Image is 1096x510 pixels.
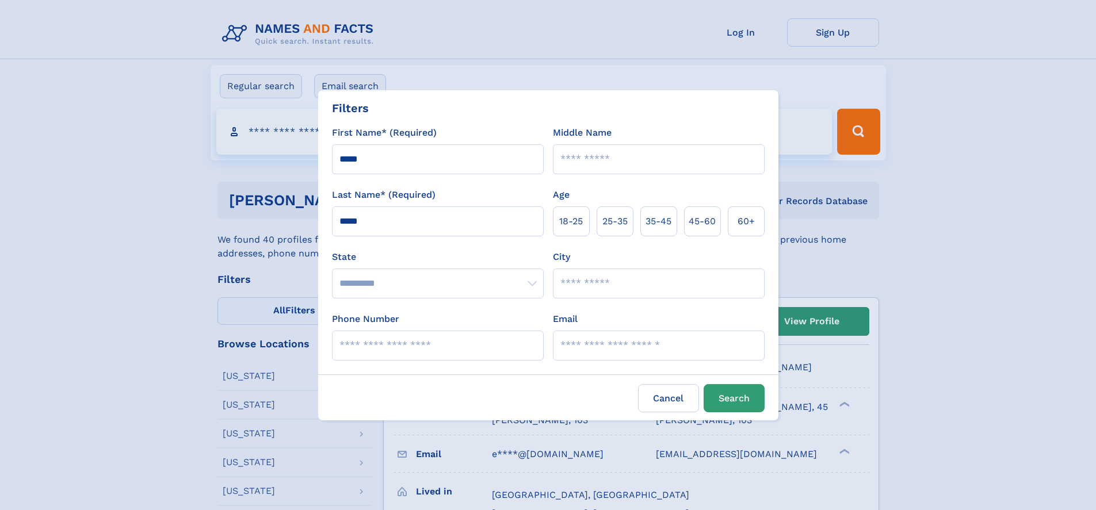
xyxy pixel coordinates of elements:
[553,126,612,140] label: Middle Name
[689,214,716,228] span: 45‑60
[332,99,369,117] div: Filters
[553,250,570,264] label: City
[638,384,699,412] label: Cancel
[553,188,570,202] label: Age
[332,250,544,264] label: State
[553,312,578,326] label: Email
[602,214,628,228] span: 25‑35
[332,188,436,202] label: Last Name* (Required)
[704,384,765,412] button: Search
[332,126,437,140] label: First Name* (Required)
[559,214,583,228] span: 18‑25
[738,214,755,228] span: 60+
[332,312,399,326] label: Phone Number
[646,214,671,228] span: 35‑45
